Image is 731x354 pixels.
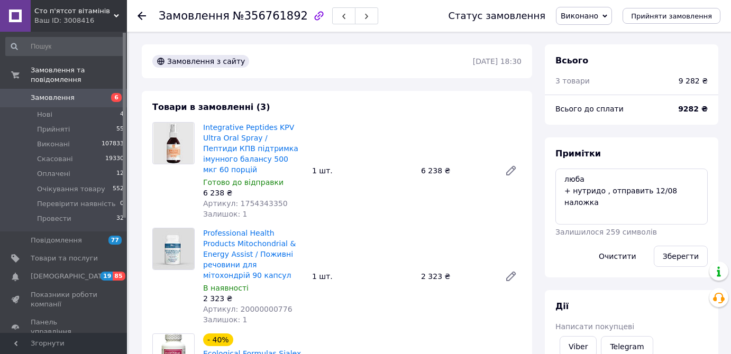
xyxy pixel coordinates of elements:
span: Нові [37,110,52,119]
span: Примітки [555,148,601,159]
span: Замовлення [31,93,75,103]
div: 6 238 ₴ [203,188,304,198]
span: 0 [120,199,124,209]
span: Готово до відправки [203,178,284,187]
div: - 40% [203,333,233,346]
span: Оплачені [37,169,70,179]
span: 55 [116,125,124,134]
div: 9 282 ₴ [679,76,708,86]
span: 12 [116,169,124,179]
div: Ваш ID: 3008416 [34,16,127,25]
span: Залишилося 259 символів [555,228,657,236]
span: 3 товари [555,77,590,85]
button: Очистити [590,246,645,267]
div: 2 323 ₴ [203,293,304,304]
span: Артикул: 1754343350 [203,199,288,208]
a: Редагувати [500,266,522,287]
span: Товари та послуги [31,254,98,263]
span: Артикул: 20000000776 [203,305,293,313]
span: Всього до сплати [555,105,624,113]
button: Прийняти замовлення [623,8,720,24]
span: Дії [555,301,569,311]
div: Замовлення з сайту [152,55,249,68]
span: 32 [116,214,124,223]
span: Прийняті [37,125,70,134]
img: Professional Health Products Mitochondrial & Energy Assist / Поживні речовини для мітохондрій 90 ... [153,228,194,269]
span: Замовлення [159,10,230,22]
b: 9282 ₴ [678,105,708,113]
span: 77 [108,236,122,245]
span: 552 [113,184,124,194]
span: Всього [555,55,588,66]
span: 85 [113,272,125,281]
div: 6 238 ₴ [417,163,496,178]
span: Скасовані [37,154,73,164]
span: 19 [100,272,113,281]
span: Товари в замовленні (3) [152,102,270,112]
time: [DATE] 18:30 [473,57,522,66]
span: Повідомлення [31,236,82,245]
div: Повернутися назад [138,11,146,21]
span: Провести [37,214,71,223]
span: Залишок: 1 [203,210,248,218]
span: В наявності [203,284,249,292]
a: Professional Health Products Mitochondrial & Energy Assist / Поживні речовини для мітохондрій 90 ... [203,229,296,280]
div: 1 шт. [308,163,417,178]
textarea: люба + нутридо , отправить 12/08 наложка [555,169,708,225]
span: Написати покупцеві [555,322,634,331]
span: 6 [111,93,122,102]
span: Cто п'ятсот вітамінів [34,6,114,16]
span: Панель управління [31,318,98,337]
a: Integrative Peptides KPV Ultra Oral Spray / Пептиди КПВ підтримка імунного балансу 500 мкг 60 порцій [203,123,298,174]
span: 107833 [102,139,124,149]
span: Виконані [37,139,70,149]
div: 1 шт. [308,269,417,284]
a: Редагувати [500,160,522,181]
span: 4 [120,110,124,119]
input: Пошук [5,37,125,56]
span: 19330 [105,154,124,164]
span: Виконано [561,12,598,20]
span: Прийняти замовлення [631,12,712,20]
span: Замовлення та повідомлення [31,66,127,85]
span: Перевірити наявність [37,199,116,209]
span: Показники роботи компанії [31,290,98,309]
div: 2 323 ₴ [417,269,496,284]
span: Очікування товару [37,184,105,194]
button: Зберегти [654,246,708,267]
span: №356761892 [233,10,308,22]
span: [DEMOGRAPHIC_DATA] [31,272,109,281]
img: Integrative Peptides KPV Ultra Oral Spray / Пептиди КПВ підтримка імунного балансу 500 мкг 60 порцій [153,123,194,164]
div: Статус замовлення [448,11,545,21]
span: Залишок: 1 [203,315,248,324]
